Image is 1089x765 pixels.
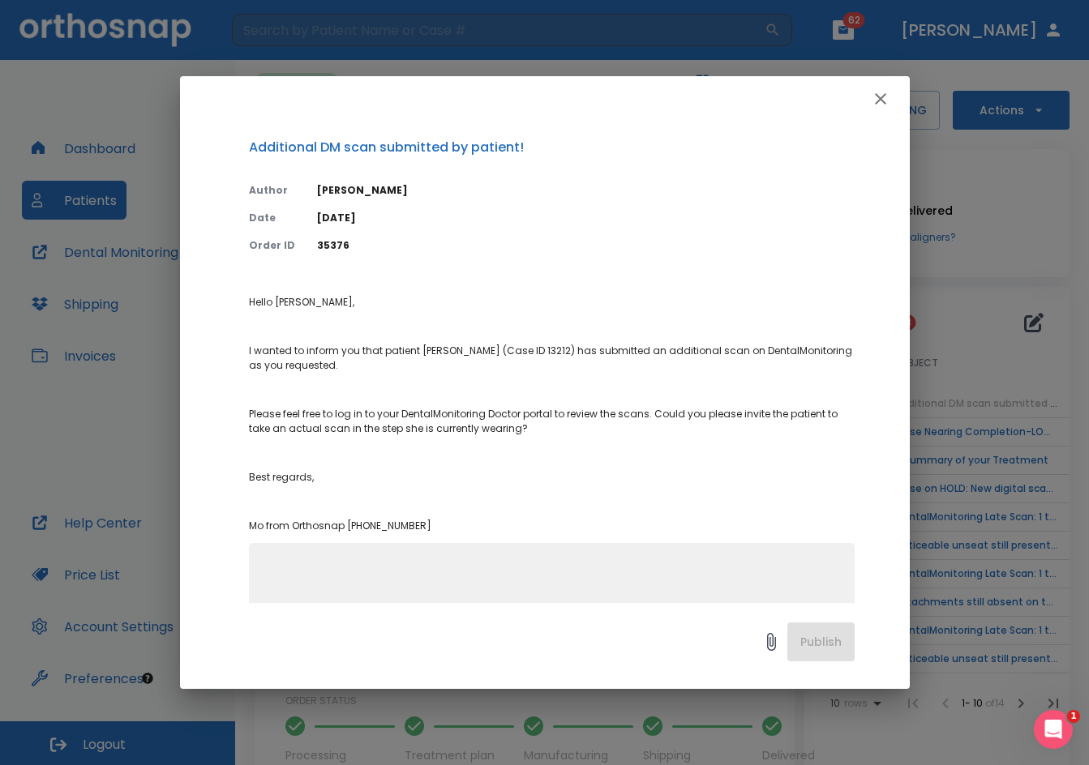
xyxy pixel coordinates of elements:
p: Best regards, [249,470,855,485]
p: Additional DM scan submitted by patient! [249,138,855,157]
p: I wanted to inform you that patient [PERSON_NAME] (Case ID 13212) has submitted an additional sca... [249,344,855,373]
p: [PERSON_NAME] [317,183,855,198]
p: 35376 [317,238,855,253]
p: Author [249,183,298,198]
iframe: Intercom live chat [1034,710,1073,749]
p: Date [249,211,298,225]
p: Mo from Orthosnap [PHONE_NUMBER] [249,519,855,533]
p: Hello [PERSON_NAME], [249,295,855,310]
p: Please feel free to log in to your DentalMonitoring Doctor portal to review the scans. Could you ... [249,407,855,436]
span: 1 [1067,710,1080,723]
p: [DATE] [317,211,855,225]
p: Order ID [249,238,298,253]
